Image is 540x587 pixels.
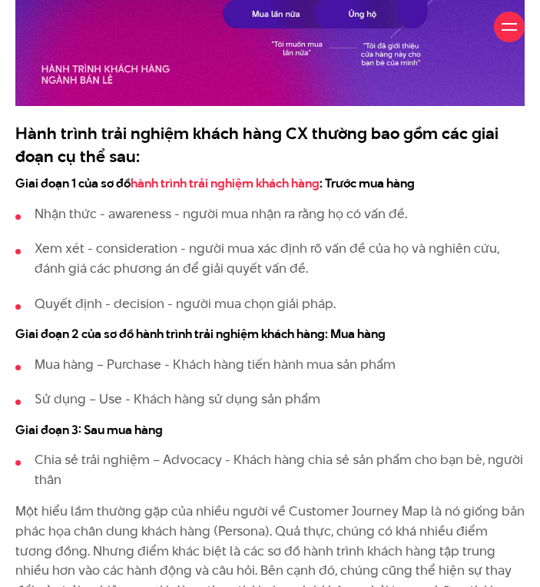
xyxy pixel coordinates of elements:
[15,121,525,167] h3: Hành trình trải nghiệm khách hàng CX thường bao gồm các giai đoạn cụ thể sau:
[15,355,525,375] li: Mua hàng – Purchase - Khách hàng tiến hành mua sản phẩm
[15,326,525,343] h4: Giai đoạn 2 của sơ đồ hành trình trải nghiệm khách hàng: Mua hàng
[15,175,525,193] h4: Giai đoạn 1 của sơ đồ : Trước mua hàng
[35,204,525,224] p: Nhận thức - awareness - người mua nhận ra rằng họ có vấn đề.
[35,239,525,278] p: Xem xét - consideration - người mua xác định rõ vấn đề của họ và nghiên cứu, đánh giá các phương ...
[15,294,525,314] li: Quyết định - decision - người mua chọn giải pháp.
[15,422,525,439] h4: Giai đoạn 3: Sau mua hàng
[131,174,320,192] a: hành trình trải nghiệm khách hàng
[15,390,525,410] li: Sử dụng – Use - Khách hàng sử dụng sản phẩm​
[15,450,525,489] li: Chia sẻ trải nghiệm – Advocacy - Khách hàng chia sẻ sản phẩm cho bạn bè, người thân​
